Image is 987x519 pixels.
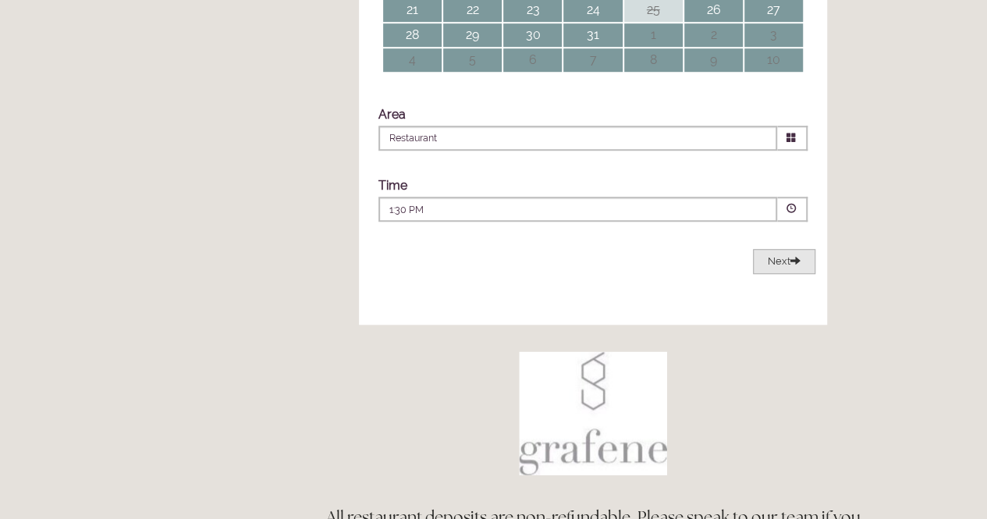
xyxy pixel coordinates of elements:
td: 29 [443,23,502,47]
td: 5 [443,48,502,72]
td: 8 [624,48,683,72]
label: Area [378,107,406,122]
td: 9 [684,48,743,72]
td: 4 [383,48,442,72]
td: 1 [624,23,683,47]
td: 30 [503,23,562,47]
td: 6 [503,48,562,72]
td: 3 [744,23,803,47]
td: 28 [383,23,442,47]
span: Next [768,255,801,267]
td: 10 [744,48,803,72]
td: 31 [563,23,622,47]
td: 2 [684,23,743,47]
button: Next [753,249,815,275]
label: Time [378,178,407,193]
img: Book a table at Grafene Restaurant @ Losehill [519,351,667,475]
p: 1:30 PM [389,203,672,217]
td: 7 [563,48,622,72]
